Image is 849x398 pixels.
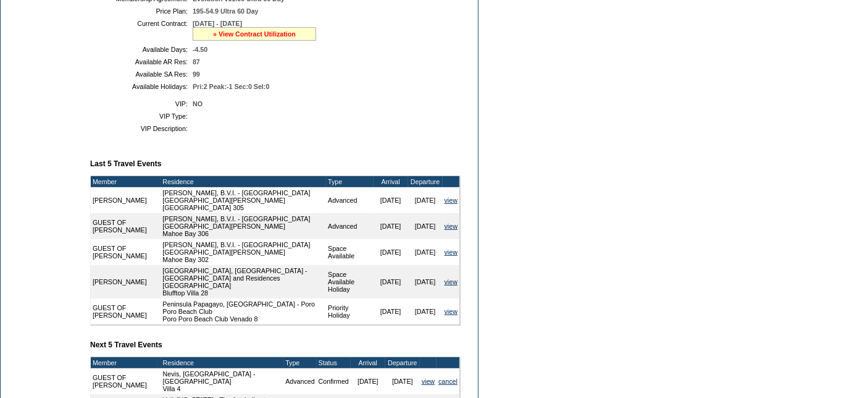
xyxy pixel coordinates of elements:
[385,368,420,394] td: [DATE]
[374,176,408,187] td: Arrival
[445,197,458,204] a: view
[95,20,188,41] td: Current Contract:
[90,341,162,349] b: Next 5 Travel Events
[90,159,161,168] b: Last 5 Travel Events
[374,298,408,324] td: [DATE]
[161,298,326,324] td: Peninsula Papagayo, [GEOGRAPHIC_DATA] - Poro Poro Beach Club Poro Poro Beach Club Venado 8
[283,357,316,368] td: Type
[326,187,373,213] td: Advanced
[91,187,161,213] td: [PERSON_NAME]
[445,308,458,315] a: view
[95,100,188,108] td: VIP:
[91,357,157,368] td: Member
[95,83,188,90] td: Available Holidays:
[283,368,316,394] td: Advanced
[91,213,161,239] td: GUEST OF [PERSON_NAME]
[95,58,188,66] td: Available AR Res:
[438,378,458,385] a: cancel
[193,46,207,53] span: -4.50
[91,298,161,324] td: GUEST OF [PERSON_NAME]
[326,265,373,298] td: Space Available Holiday
[422,378,435,385] a: view
[95,125,188,132] td: VIP Description:
[374,239,408,265] td: [DATE]
[326,298,373,324] td: Priority Holiday
[351,357,385,368] td: Arrival
[374,187,408,213] td: [DATE]
[351,368,385,394] td: [DATE]
[193,83,269,90] span: Pri:2 Peak:-1 Sec:0 Sel:0
[374,213,408,239] td: [DATE]
[326,176,373,187] td: Type
[193,100,203,108] span: NO
[408,265,443,298] td: [DATE]
[408,187,443,213] td: [DATE]
[408,176,443,187] td: Departure
[408,213,443,239] td: [DATE]
[193,7,259,15] span: 195-54.9 Ultra 60 Day
[95,7,188,15] td: Price Plan:
[91,176,161,187] td: Member
[91,368,157,394] td: GUEST OF [PERSON_NAME]
[193,20,242,27] span: [DATE] - [DATE]
[91,265,161,298] td: [PERSON_NAME]
[445,222,458,230] a: view
[161,239,326,265] td: [PERSON_NAME], B.V.I. - [GEOGRAPHIC_DATA] [GEOGRAPHIC_DATA][PERSON_NAME] Mahoe Bay 302
[317,357,351,368] td: Status
[161,213,326,239] td: [PERSON_NAME], B.V.I. - [GEOGRAPHIC_DATA] [GEOGRAPHIC_DATA][PERSON_NAME] Mahoe Bay 306
[161,176,326,187] td: Residence
[161,187,326,213] td: [PERSON_NAME], B.V.I. - [GEOGRAPHIC_DATA] [GEOGRAPHIC_DATA][PERSON_NAME] [GEOGRAPHIC_DATA] 305
[385,357,420,368] td: Departure
[317,368,351,394] td: Confirmed
[161,368,284,394] td: Nevis, [GEOGRAPHIC_DATA] - [GEOGRAPHIC_DATA] Villa 4
[213,30,296,38] a: » View Contract Utilization
[193,58,200,66] span: 87
[95,70,188,78] td: Available SA Res:
[445,278,458,286] a: view
[91,239,161,265] td: GUEST OF [PERSON_NAME]
[95,46,188,53] td: Available Days:
[408,239,443,265] td: [DATE]
[161,357,284,368] td: Residence
[374,265,408,298] td: [DATE]
[408,298,443,324] td: [DATE]
[161,265,326,298] td: [GEOGRAPHIC_DATA], [GEOGRAPHIC_DATA] - [GEOGRAPHIC_DATA] and Residences [GEOGRAPHIC_DATA] Bluffto...
[445,248,458,256] a: view
[326,213,373,239] td: Advanced
[193,70,200,78] span: 99
[95,112,188,120] td: VIP Type:
[326,239,373,265] td: Space Available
